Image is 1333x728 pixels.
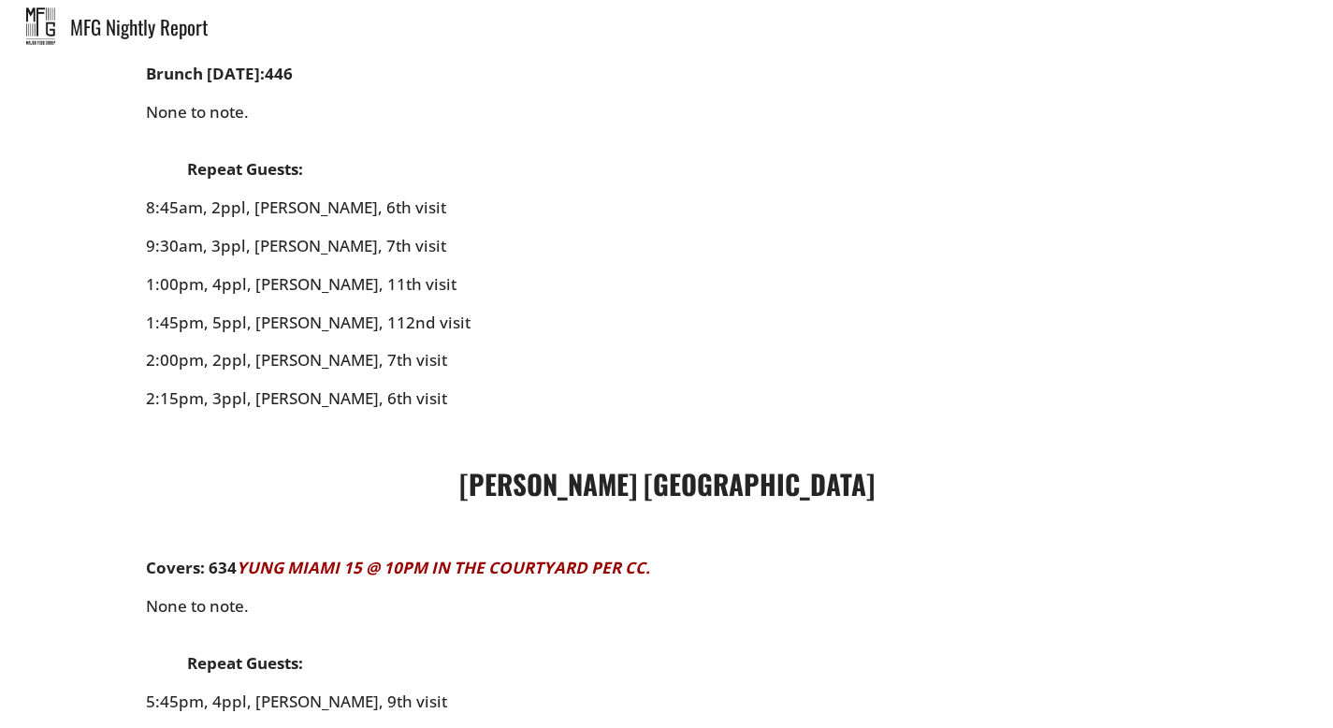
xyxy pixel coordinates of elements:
strong: Covers: 634 [146,557,237,578]
strong: Brunch [DATE]: [146,63,265,84]
div: None to note. 8:45am, 2ppl, [PERSON_NAME], 6th visit 9:30am, 3ppl, [PERSON_NAME], 7th visit 1:00p... [146,65,1188,408]
img: mfg_nightly.jpeg [26,7,55,45]
strong: [PERSON_NAME] [GEOGRAPHIC_DATA] [459,463,875,503]
strong: Repeat Guests: [187,158,303,180]
strong: Repeat Guests: [187,652,303,674]
div: MFG Nightly Report [70,17,1333,36]
strong: 446 [265,63,293,84]
font: YUNG MIAMI 15 @ 10PM IN THE COURTYARD PER CC. [237,557,650,578]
